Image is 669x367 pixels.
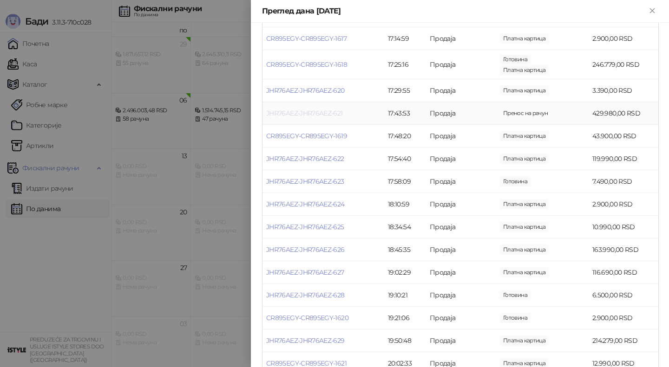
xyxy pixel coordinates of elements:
[266,60,347,69] a: CR895EGY-CR895EGY-1618
[426,261,496,284] td: Продаја
[426,170,496,193] td: Продаја
[426,102,496,125] td: Продаја
[589,79,658,102] td: 3.390,00 RSD
[266,34,347,43] a: CR895EGY-CR895EGY-1617
[266,245,345,254] a: JHR76AEZ-JHR76AEZ-626
[384,148,426,170] td: 17:54:40
[384,193,426,216] td: 18:10:59
[384,261,426,284] td: 19:02:29
[589,284,658,307] td: 6.500,00 RSD
[266,314,348,322] a: CR895EGY-CR895EGY-1620
[589,170,658,193] td: 7.490,00 RSD
[647,6,658,17] button: Close
[426,193,496,216] td: Продаја
[384,50,426,79] td: 17:25:16
[266,336,345,345] a: JHR76AEZ-JHR76AEZ-629
[589,50,658,79] td: 246.779,00 RSD
[589,148,658,170] td: 119.990,00 RSD
[499,176,531,187] span: 7.490,00
[589,193,658,216] td: 2.900,00 RSD
[384,329,426,352] td: 19:50:48
[384,125,426,148] td: 17:48:20
[426,329,496,352] td: Продаја
[499,33,549,44] span: 2.900,00
[589,307,658,329] td: 2.900,00 RSD
[499,199,549,209] span: 2.900,00
[499,54,531,64] span: 240.779,00
[384,238,426,261] td: 18:45:35
[589,125,658,148] td: 43.900,00 RSD
[426,27,496,50] td: Продаја
[426,79,496,102] td: Продаја
[266,177,344,186] a: JHR76AEZ-JHR76AEZ-623
[384,27,426,50] td: 17:14:59
[426,148,496,170] td: Продаја
[384,102,426,125] td: 17:43:53
[589,102,658,125] td: 429.980,00 RSD
[426,216,496,238] td: Продаја
[426,50,496,79] td: Продаја
[499,85,549,96] span: 3.390,00
[499,313,531,323] span: 2.900,00
[266,200,345,208] a: JHR76AEZ-JHR76AEZ-624
[266,86,345,95] a: JHR76AEZ-JHR76AEZ-620
[266,268,344,277] a: JHR76AEZ-JHR76AEZ-627
[266,132,347,140] a: CR895EGY-CR895EGY-1619
[266,223,344,231] a: JHR76AEZ-JHR76AEZ-625
[589,261,658,284] td: 116.690,00 RSD
[499,245,549,255] span: 163.990,00
[384,216,426,238] td: 18:34:54
[266,155,344,163] a: JHR76AEZ-JHR76AEZ-622
[262,6,647,17] div: Преглед дана [DATE]
[589,238,658,261] td: 163.990,00 RSD
[384,170,426,193] td: 17:58:09
[499,108,551,118] span: 429.980,00
[426,284,496,307] td: Продаја
[589,216,658,238] td: 10.990,00 RSD
[266,109,343,117] a: JHR76AEZ-JHR76AEZ-621
[384,307,426,329] td: 19:21:06
[499,335,549,346] span: 214.279,00
[384,79,426,102] td: 17:29:55
[426,307,496,329] td: Продаја
[266,291,345,299] a: JHR76AEZ-JHR76AEZ-628
[384,284,426,307] td: 19:10:21
[499,267,549,277] span: 116.690,00
[426,125,496,148] td: Продаја
[499,65,549,75] span: 6.000,00
[499,222,549,232] span: 10.990,00
[426,238,496,261] td: Продаја
[499,290,531,300] span: 6.500,00
[499,154,549,164] span: 119.990,00
[589,27,658,50] td: 2.900,00 RSD
[499,131,549,141] span: 43.900,00
[589,329,658,352] td: 214.279,00 RSD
